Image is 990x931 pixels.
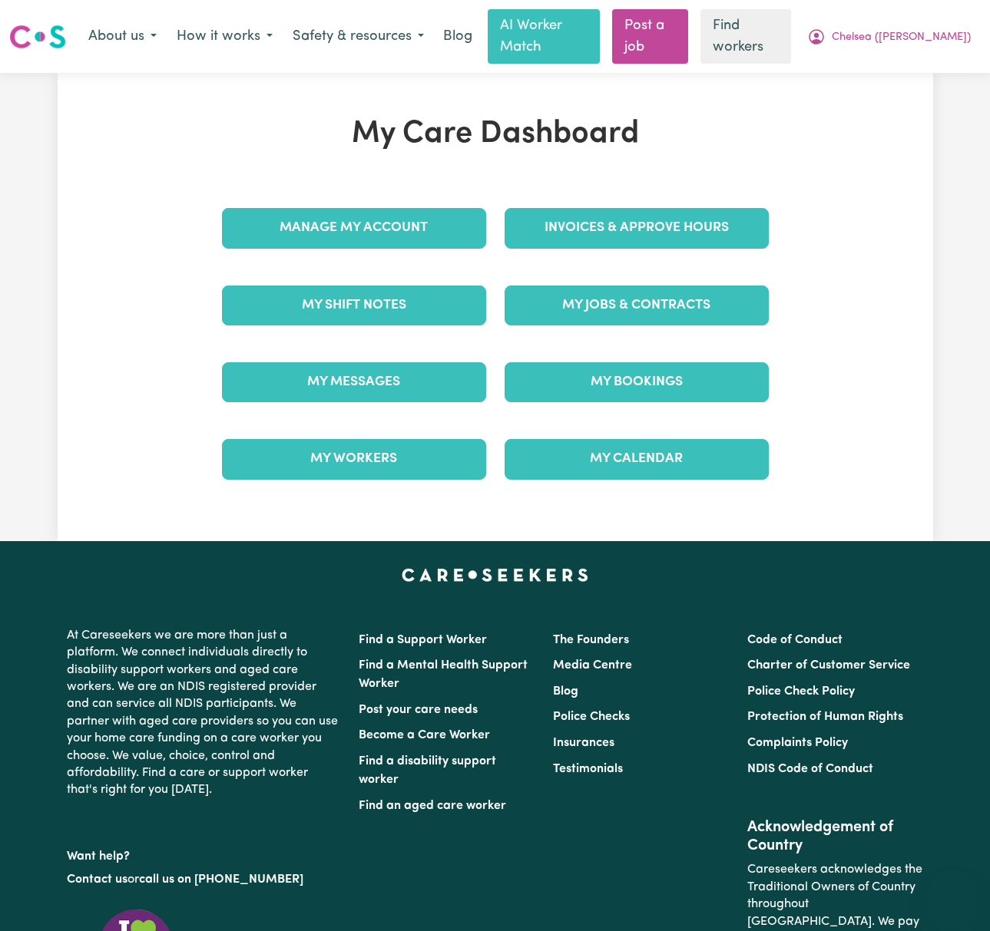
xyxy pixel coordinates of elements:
span: Chelsea ([PERSON_NAME]) [832,29,971,46]
p: At Careseekers we are more than just a platform. We connect individuals directly to disability su... [67,621,340,805]
a: Careseekers logo [9,19,66,54]
a: Charter of Customer Service [747,659,910,672]
a: Complaints Policy [747,737,848,749]
button: Safety & resources [283,21,434,53]
a: Find a disability support worker [359,755,496,786]
a: My Bookings [505,362,769,402]
a: My Jobs & Contracts [505,286,769,325]
a: My Shift Notes [222,286,486,325]
a: Insurances [553,737,614,749]
a: The Founders [553,634,629,646]
a: Protection of Human Rights [747,711,903,723]
a: Find a Mental Health Support Worker [359,659,528,690]
h1: My Care Dashboard [213,116,778,153]
a: Contact us [67,873,127,886]
button: About us [78,21,167,53]
a: NDIS Code of Conduct [747,763,873,775]
a: Become a Care Worker [359,729,490,741]
a: Media Centre [553,659,632,672]
a: Careseekers home page [402,569,588,581]
a: Invoices & Approve Hours [505,208,769,248]
p: Want help? [67,842,340,865]
a: Manage My Account [222,208,486,248]
a: Find an aged care worker [359,800,506,812]
h2: Acknowledgement of Country [747,818,923,855]
a: My Workers [222,439,486,479]
p: or [67,865,340,894]
img: Careseekers logo [9,23,66,51]
a: Find workers [700,9,791,64]
a: Post a job [612,9,688,64]
a: Find a Support Worker [359,634,487,646]
a: Post your care needs [359,704,478,716]
button: How it works [167,21,283,53]
a: My Calendar [505,439,769,479]
a: Police Check Policy [747,685,855,698]
a: Police Checks [553,711,630,723]
a: My Messages [222,362,486,402]
a: Blog [434,20,482,54]
a: AI Worker Match [488,9,600,64]
a: Blog [553,685,578,698]
a: Code of Conduct [747,634,843,646]
a: call us on [PHONE_NUMBER] [139,873,303,886]
button: My Account [797,21,981,53]
iframe: Button to launch messaging window [929,870,978,919]
a: Testimonials [553,763,623,775]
